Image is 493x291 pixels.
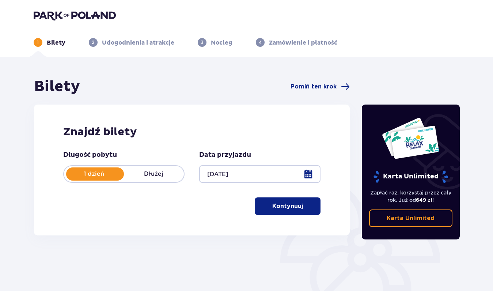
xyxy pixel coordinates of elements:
[291,82,350,91] a: Pomiń ten krok
[102,39,174,47] p: Udogodnienia i atrakcje
[369,209,452,227] a: Karta Unlimited
[211,39,232,47] p: Nocleg
[259,39,262,46] p: 4
[63,125,321,139] h2: Znajdź bilety
[63,151,117,159] p: Długość pobytu
[64,170,124,178] p: 1 dzień
[92,39,94,46] p: 2
[124,170,184,178] p: Dłużej
[47,39,65,47] p: Bilety
[416,197,432,203] span: 649 zł
[373,170,449,183] p: Karta Unlimited
[272,202,303,210] p: Kontynuuj
[387,214,435,222] p: Karta Unlimited
[369,189,452,204] p: Zapłać raz, korzystaj przez cały rok. Już od !
[37,39,39,46] p: 1
[199,151,251,159] p: Data przyjazdu
[34,10,116,20] img: Park of Poland logo
[34,78,80,96] h1: Bilety
[269,39,337,47] p: Zamówienie i płatność
[291,83,337,91] span: Pomiń ten krok
[255,197,321,215] button: Kontynuuj
[201,39,203,46] p: 3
